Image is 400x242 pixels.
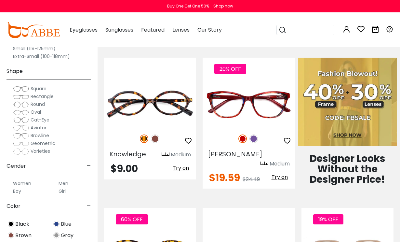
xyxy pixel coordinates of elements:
img: Square.png [13,86,29,92]
label: Women [13,179,31,187]
span: Gender [7,158,26,174]
span: $9.00 [111,162,138,176]
div: Buy One Get One 50% [167,3,209,9]
span: 20% OFF [214,64,246,74]
div: Medium [270,160,290,168]
span: Aviator [31,124,47,131]
img: Brown [8,232,14,238]
span: 60% OFF [116,214,148,224]
span: Rectangle [31,93,54,100]
div: Shop now [213,3,233,9]
span: Browline [31,132,49,139]
span: Cat-Eye [31,117,49,123]
img: Red Strauss - Acetate ,Universal Bridge Fit [203,81,295,127]
img: Purple [249,135,258,143]
img: Rectangle.png [13,93,29,100]
span: Color [7,198,20,214]
span: $19.59 [209,171,240,185]
span: Square [31,85,47,92]
span: Oval [31,109,41,115]
img: abbeglasses.com [7,22,60,38]
span: [PERSON_NAME] [208,149,262,159]
img: Red [238,135,247,143]
span: $24.49 [243,176,260,183]
label: Girl [59,187,66,195]
span: Lenses [172,26,190,34]
span: Geometric [31,140,55,147]
img: size ruler [260,161,268,166]
img: Gray [53,232,60,238]
img: Aviator.png [13,125,29,131]
span: Featured [141,26,165,34]
span: Round [31,101,45,107]
span: Try on [173,164,189,172]
a: Shop now [210,3,233,9]
img: Tortoise [140,135,148,143]
img: Black [8,221,14,227]
span: Eyeglasses [70,26,98,34]
span: Knowledge [109,149,146,159]
span: Brown [15,232,32,239]
span: Designer Looks Without the Designer Price! [310,151,385,186]
img: Geometric.png [13,140,29,147]
span: Blue [61,220,72,228]
img: Tortoise Knowledge - Acetate ,Universal Bridge Fit [104,81,196,127]
img: Blue [53,221,60,227]
span: Our Story [197,26,222,34]
span: - [87,64,91,79]
span: - [87,198,91,214]
img: Varieties.png [13,148,29,155]
button: Try on [171,164,191,172]
span: 19% OFF [313,214,343,224]
label: Small (119-125mm) [13,45,56,52]
label: Boy [13,187,21,195]
img: Fashion Blowout Sale [298,58,397,146]
img: size ruler [162,152,169,157]
img: Cat-Eye.png [13,117,29,123]
span: Try on [272,173,288,181]
img: Browline.png [13,133,29,139]
span: - [87,158,91,174]
button: Try on [270,173,290,181]
span: Gray [61,232,73,239]
span: Sunglasses [105,26,133,34]
span: Black [15,220,29,228]
span: Shape [7,64,23,79]
span: Varieties [31,148,50,154]
img: Brown [151,135,159,143]
label: Extra-Small (100-118mm) [13,52,70,60]
img: Round.png [13,101,29,108]
label: Men [59,179,68,187]
img: Oval.png [13,109,29,116]
div: Medium [171,151,191,159]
